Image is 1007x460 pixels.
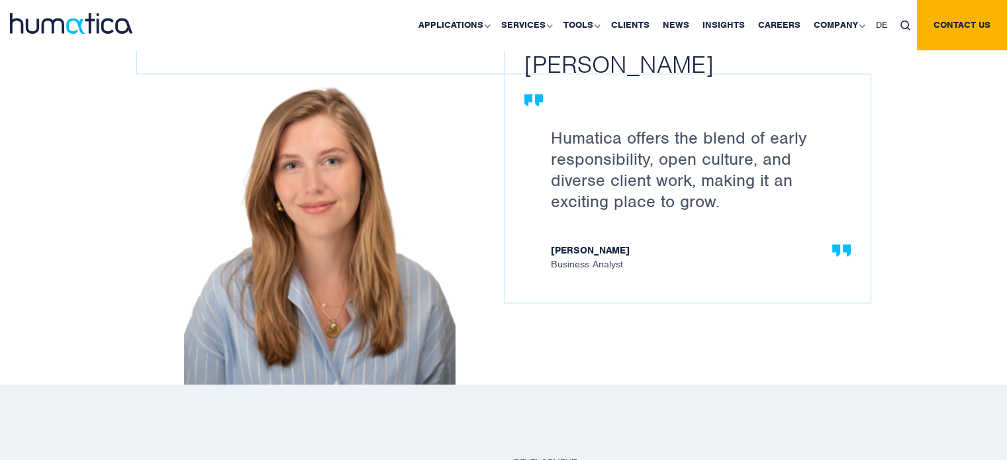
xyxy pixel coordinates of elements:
[551,127,838,212] p: Humatica offers the blend of early responsibility, open culture, and diverse client work, making ...
[551,245,838,259] strong: [PERSON_NAME]
[524,49,890,79] h2: [PERSON_NAME]
[10,13,132,34] img: logo
[551,245,838,269] span: Business Analyst
[876,19,887,30] span: DE
[184,73,456,385] img: Careers
[900,21,910,30] img: search_icon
